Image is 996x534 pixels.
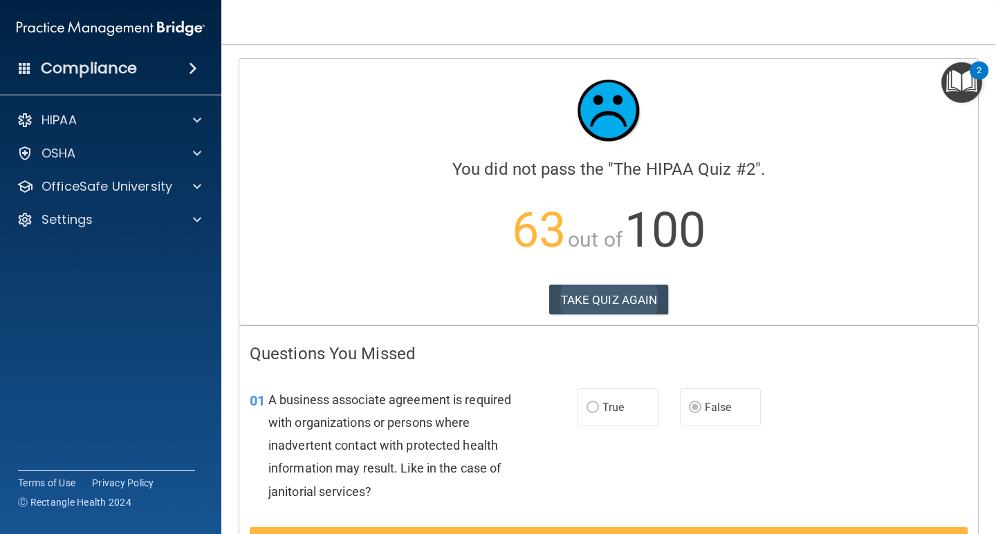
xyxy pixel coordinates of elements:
span: 100 [625,202,705,258]
span: True [602,401,624,414]
span: False [705,401,732,414]
a: Terms of Use [18,476,75,490]
input: True [587,403,599,413]
a: Privacy Policy [92,476,154,490]
span: The HIPAA Quiz #2 [614,160,755,179]
p: OSHA [41,145,76,162]
img: PMB logo [17,15,205,42]
a: OSHA [17,145,201,162]
div: 2 [977,70,981,88]
a: HIPAA [17,112,201,128]
button: Open Resource Center, 2 new notifications [941,62,982,103]
button: TAKE QUIZ AGAIN [549,285,669,315]
p: Settings [41,211,93,228]
iframe: Drift Widget Chat Controller [927,439,979,491]
p: HIPAA [41,112,77,128]
span: 01 [250,392,265,409]
p: OfficeSafe University [41,178,172,195]
a: OfficeSafe University [17,178,201,195]
span: A business associate agreement is required with organizations or persons where inadvertent contac... [268,392,511,499]
a: Settings [17,211,201,228]
span: Ⓒ Rectangle Health 2024 [18,495,131,509]
span: 63 [512,202,566,258]
input: False [689,403,701,413]
span: out of [568,227,622,251]
img: sad_face.ecc698e2.jpg [567,69,650,152]
h4: You did not pass the " ". [250,160,968,178]
h4: Compliance [41,59,137,78]
h4: Questions You Missed [250,345,968,363]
